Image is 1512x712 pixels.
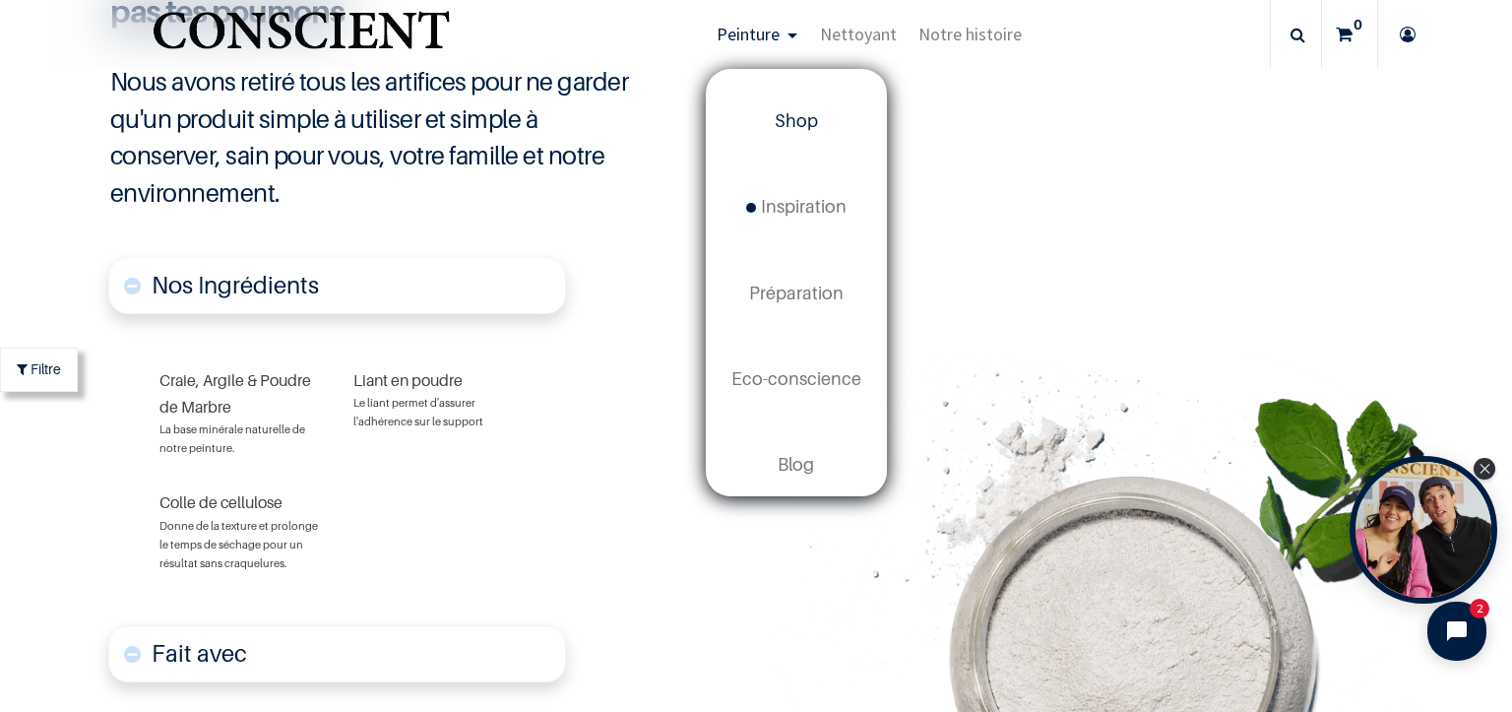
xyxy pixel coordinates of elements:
span: Filtre [31,358,61,379]
span: Préparation [749,283,844,303]
font: Donne de la texture et prolonge le temps de séchage pour un résultat sans craquelures. [159,519,318,570]
span: Blog [778,454,814,475]
div: Open Tolstoy widget [1350,456,1497,604]
span: Peinture [717,23,780,45]
span: Nettoyant [820,23,897,45]
span: Notre histoire [918,23,1022,45]
sup: 0 [1349,15,1367,34]
font: Colle de cellulose [159,492,283,512]
font: Liant en poudre [353,370,463,390]
font: Craie, Argile & Poudre de Marbre [159,370,311,417]
font: Le liant permet d'assurer l'adhérence sur le support [353,396,483,428]
font: La base minérale naturelle de notre peinture. [159,422,305,455]
span: Eco-conscience [731,368,861,389]
span: Inspiration [746,196,847,217]
div: Open Tolstoy [1350,456,1497,604]
span: Nos Ingrédients [152,271,319,299]
div: Tolstoy bubble widget [1350,456,1497,604]
font: Fait avec [152,639,247,668]
span: Shop [775,110,818,131]
iframe: Tidio Chat [1411,585,1503,678]
div: Close Tolstoy widget [1474,458,1495,480]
